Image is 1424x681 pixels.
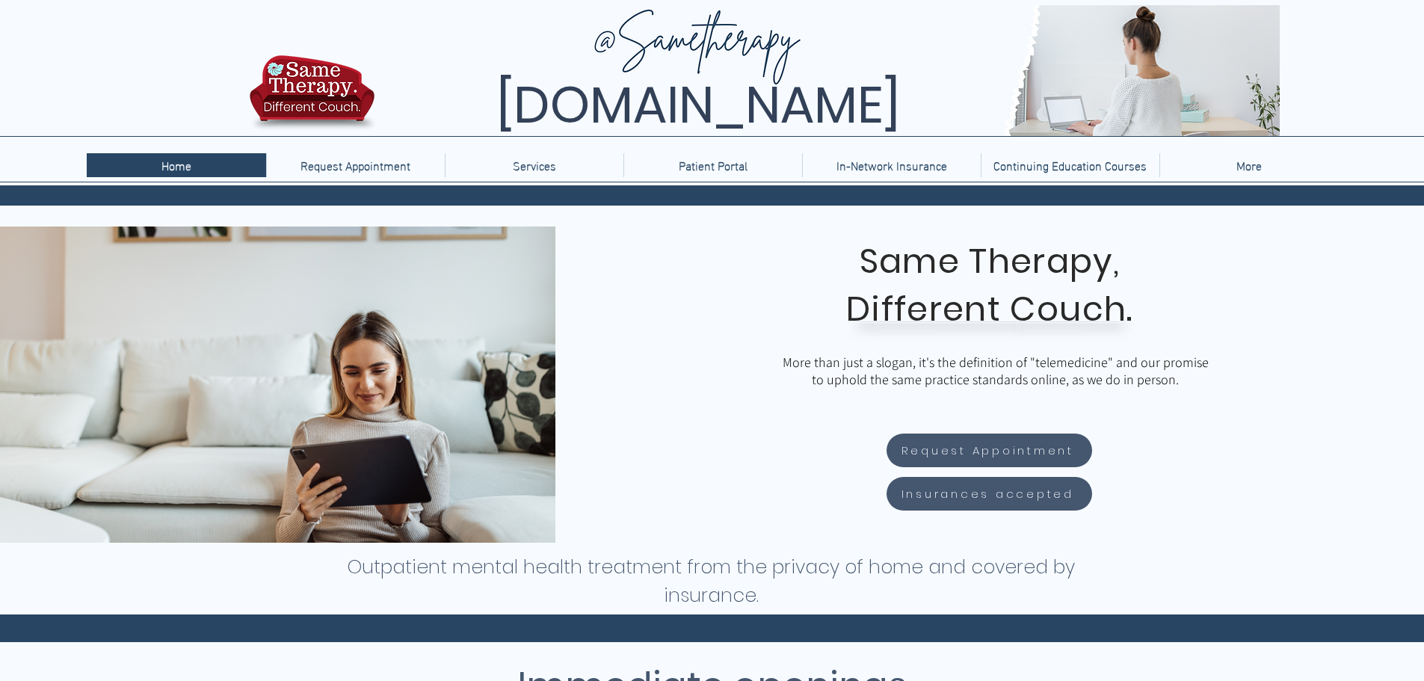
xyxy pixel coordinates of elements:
nav: Site [87,153,1338,177]
p: Home [154,153,199,177]
p: More [1229,153,1269,177]
p: More than just a slogan, it's the definition of "telemedicine" and our promise to uphold the same... [779,354,1212,388]
span: Request Appointment [901,442,1074,459]
a: Home [87,153,266,177]
a: In-Network Insurance [802,153,981,177]
span: Different Couch. [846,286,1133,333]
span: Insurances accepted [901,485,1074,502]
a: Request Appointment [266,153,445,177]
span: Same Therapy, [860,238,1121,285]
a: Insurances accepted [887,477,1092,511]
span: [DOMAIN_NAME] [496,70,900,141]
a: Patient Portal [623,153,802,177]
p: Continuing Education Courses [986,153,1154,177]
h1: Outpatient mental health treatment from the privacy of home and covered by insurance. [346,553,1076,610]
a: Request Appointment [887,434,1092,467]
div: Services [445,153,623,177]
img: TBH.US [245,53,379,141]
p: Request Appointment [293,153,418,177]
a: Continuing Education Courses [981,153,1159,177]
p: Services [505,153,564,177]
p: Patient Portal [671,153,755,177]
img: Same Therapy, Different Couch. TelebehavioralHealth.US [378,5,1280,136]
p: In-Network Insurance [829,153,955,177]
